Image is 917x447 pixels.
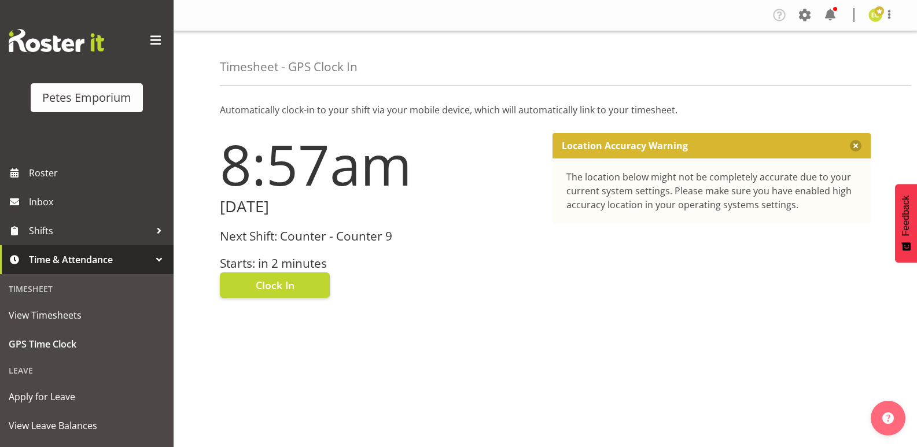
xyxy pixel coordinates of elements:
span: Time & Attendance [29,251,150,268]
h2: [DATE] [220,198,539,216]
a: View Leave Balances [3,411,171,440]
div: Leave [3,359,171,382]
span: Clock In [256,278,294,293]
a: GPS Time Clock [3,330,171,359]
h3: Starts: in 2 minutes [220,257,539,270]
p: Location Accuracy Warning [562,140,688,152]
p: Automatically clock-in to your shift via your mobile device, which will automatically link to you... [220,103,871,117]
div: Timesheet [3,277,171,301]
h4: Timesheet - GPS Clock In [220,60,358,73]
div: Petes Emporium [42,89,131,106]
span: Roster [29,164,168,182]
span: View Timesheets [9,306,165,324]
span: Feedback [901,195,911,236]
h1: 8:57am [220,133,539,195]
a: Apply for Leave [3,382,171,411]
span: Apply for Leave [9,388,165,405]
span: GPS Time Clock [9,335,165,353]
div: The location below might not be completely accurate due to your current system settings. Please m... [566,170,857,212]
button: Close message [850,140,861,152]
span: View Leave Balances [9,417,165,434]
img: help-xxl-2.png [882,412,894,424]
a: View Timesheets [3,301,171,330]
h3: Next Shift: Counter - Counter 9 [220,230,539,243]
button: Feedback - Show survey [895,184,917,263]
span: Inbox [29,193,168,210]
img: Rosterit website logo [9,29,104,52]
button: Clock In [220,272,330,298]
span: Shifts [29,222,150,239]
img: emma-croft7499.jpg [868,8,882,22]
